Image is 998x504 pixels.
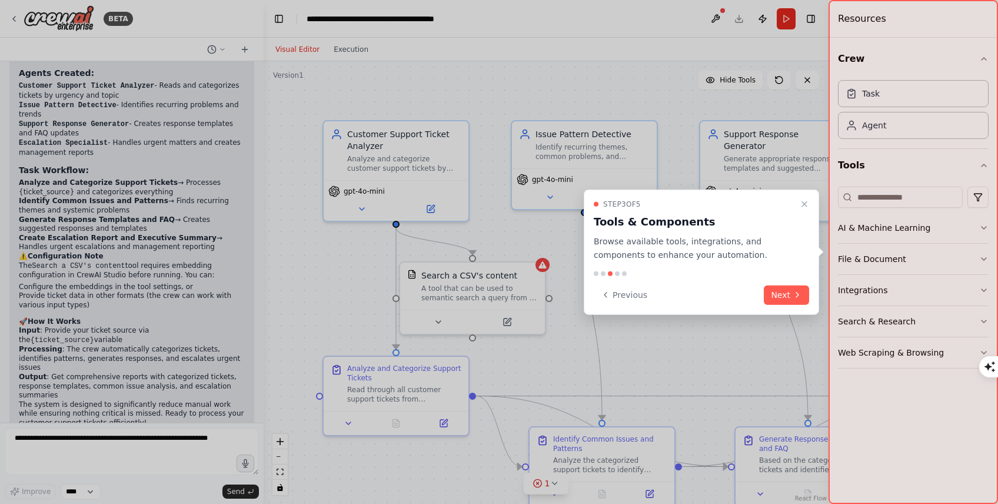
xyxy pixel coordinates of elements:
[603,200,641,209] span: Step 3 of 5
[271,11,287,27] button: Hide left sidebar
[594,214,795,230] h3: Tools & Components
[764,285,809,304] button: Next
[797,197,811,211] button: Close walkthrough
[594,235,795,262] p: Browse available tools, integrations, and components to enhance your automation.
[594,285,654,304] button: Previous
